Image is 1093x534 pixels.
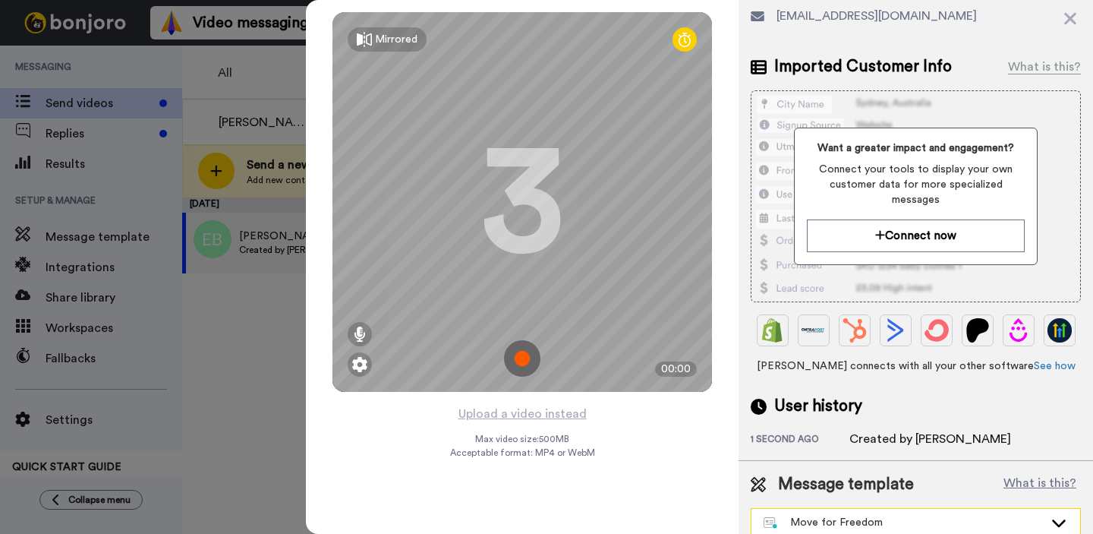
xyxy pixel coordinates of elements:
[807,220,1024,252] button: Connect now
[924,318,949,343] img: ConvertKit
[352,357,367,372] img: ic_gear.svg
[807,162,1024,207] span: Connect your tools to display your own customer data for more specialized messages
[999,473,1081,496] button: What is this?
[778,473,914,496] span: Message template
[66,58,262,72] p: Message from Matt, sent 5d ago
[66,43,262,58] p: Hi [PERSON_NAME], We're looking to spread the word about [PERSON_NAME] a bit further and we need ...
[802,318,826,343] img: Ontraport
[454,404,591,424] button: Upload a video instead
[751,433,849,448] div: 1 second ago
[751,359,1081,374] span: [PERSON_NAME] connects with all your other software
[849,430,1011,448] div: Created by [PERSON_NAME]
[761,318,785,343] img: Shopify
[504,340,540,377] img: ic_record_start.svg
[774,395,862,418] span: User history
[764,515,1044,530] div: Move for Freedom
[655,362,697,377] div: 00:00
[34,46,58,70] img: Profile image for Matt
[764,517,778,529] img: nextgen-template.svg
[1006,318,1031,343] img: Drip
[480,145,564,259] div: 3
[1034,361,1076,371] a: See how
[843,318,867,343] img: Hubspot
[1047,318,1072,343] img: GoHighLevel
[965,318,990,343] img: Patreon
[475,433,569,445] span: Max video size: 500 MB
[23,32,281,82] div: message notification from Matt, 5d ago. Hi Peter, We're looking to spread the word about Bonjoro ...
[884,318,908,343] img: ActiveCampaign
[450,447,595,459] span: Acceptable format: MP4 or WebM
[807,141,1024,156] span: Want a greater impact and engagement?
